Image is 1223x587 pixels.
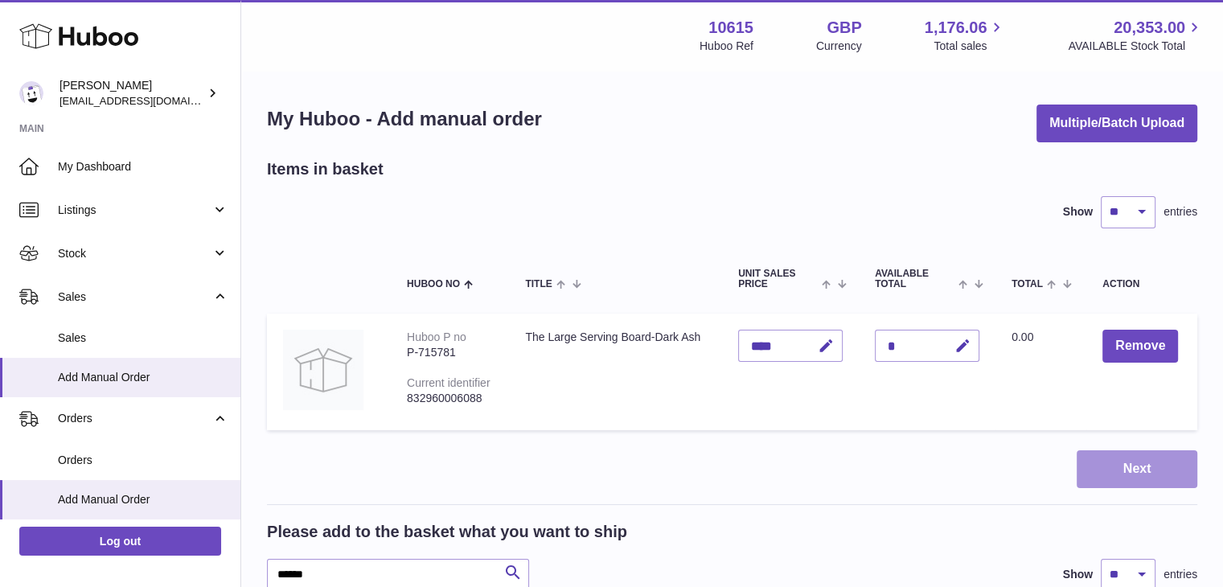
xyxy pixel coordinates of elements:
[58,246,211,261] span: Stock
[58,203,211,218] span: Listings
[738,269,818,289] span: Unit Sales Price
[58,330,228,346] span: Sales
[283,330,363,410] img: The Large Serving Board-Dark Ash
[58,370,228,385] span: Add Manual Order
[1063,567,1093,582] label: Show
[1163,567,1197,582] span: entries
[816,39,862,54] div: Currency
[1077,450,1197,488] button: Next
[875,269,954,289] span: AVAILABLE Total
[1068,17,1204,54] a: 20,353.00 AVAILABLE Stock Total
[1114,17,1185,39] span: 20,353.00
[58,289,211,305] span: Sales
[267,158,384,180] h2: Items in basket
[19,81,43,105] img: fulfillment@fable.com
[925,17,987,39] span: 1,176.06
[708,17,753,39] strong: 10615
[60,78,204,109] div: [PERSON_NAME]
[1063,204,1093,220] label: Show
[1068,39,1204,54] span: AVAILABLE Stock Total
[1012,330,1033,343] span: 0.00
[509,314,722,430] td: The Large Serving Board-Dark Ash
[58,492,228,507] span: Add Manual Order
[407,345,493,360] div: P-715781
[58,411,211,426] span: Orders
[267,106,542,132] h1: My Huboo - Add manual order
[1163,204,1197,220] span: entries
[1102,330,1178,363] button: Remove
[407,330,466,343] div: Huboo P no
[407,391,493,406] div: 832960006088
[58,159,228,174] span: My Dashboard
[60,94,236,107] span: [EMAIL_ADDRESS][DOMAIN_NAME]
[1036,105,1197,142] button: Multiple/Batch Upload
[700,39,753,54] div: Huboo Ref
[525,279,552,289] span: Title
[925,17,1006,54] a: 1,176.06 Total sales
[1102,279,1181,289] div: Action
[58,453,228,468] span: Orders
[934,39,1005,54] span: Total sales
[19,527,221,556] a: Log out
[1012,279,1043,289] span: Total
[267,521,627,543] h2: Please add to the basket what you want to ship
[827,17,861,39] strong: GBP
[407,279,460,289] span: Huboo no
[407,376,490,389] div: Current identifier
